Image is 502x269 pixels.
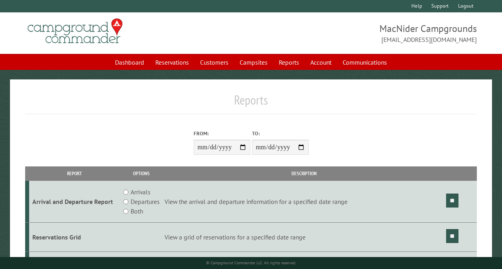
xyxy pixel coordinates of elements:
label: Both [131,206,143,216]
a: Account [306,55,336,70]
th: Report [29,166,120,180]
label: From: [194,130,250,137]
h1: Reports [25,92,477,114]
a: Communications [338,55,392,70]
a: Reports [274,55,304,70]
small: © Campground Commander LLC. All rights reserved. [206,260,296,265]
th: Options [119,166,163,180]
th: Description [163,166,445,180]
a: Dashboard [110,55,149,70]
a: Reservations [151,55,194,70]
td: Arrival and Departure Report [29,181,120,223]
td: View the arrival and departure information for a specified date range [163,181,445,223]
img: Campground Commander [25,16,125,47]
td: View a grid of reservations for a specified date range [163,223,445,252]
a: Campsites [235,55,272,70]
label: Departures [131,197,160,206]
label: Arrivals [131,187,151,197]
span: MacNider Campgrounds [EMAIL_ADDRESS][DOMAIN_NAME] [251,22,477,44]
td: Reservations Grid [29,223,120,252]
a: Customers [195,55,233,70]
label: To: [252,130,309,137]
